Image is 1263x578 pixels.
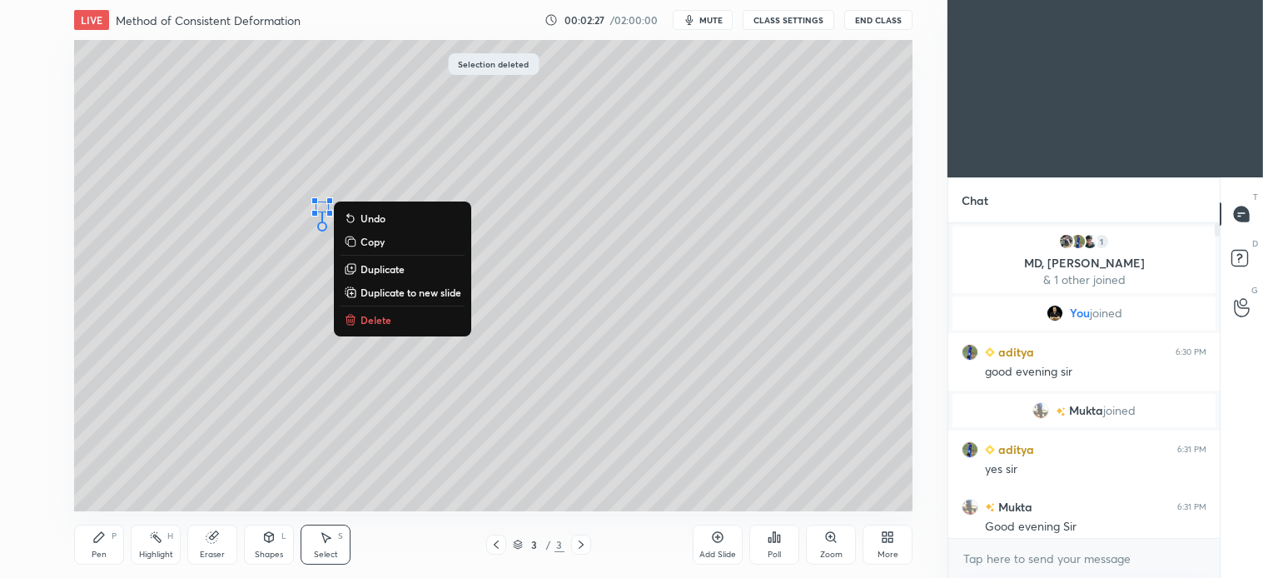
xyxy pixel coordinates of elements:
h6: Mukta [995,498,1032,516]
img: b653ca882214437687470c7e320e0398.jpg [1032,402,1049,419]
div: L [281,532,286,541]
img: 8069e0b2f4934f95bdd3b6a0e6aa0a35.jpg [1058,233,1075,250]
h4: Method of Consistent Deformation [116,12,301,28]
div: / [546,540,551,550]
h6: aditya [995,441,1034,458]
img: no-rating-badge.077c3623.svg [1056,407,1066,416]
button: CLASS SETTINGS [743,10,834,30]
button: Duplicate to new slide [341,282,465,302]
div: grid [948,223,1220,538]
div: Highlight [139,551,173,559]
div: Zoom [820,551,843,559]
p: Copy [361,235,385,248]
span: joined [1089,306,1121,320]
div: 3 [554,537,564,552]
div: 6:30 PM [1176,347,1206,357]
img: b653ca882214437687470c7e320e0398.jpg [962,499,978,516]
div: Good evening Sir [985,519,1206,536]
button: mute [673,10,733,30]
p: Chat [948,178,1002,222]
img: e0a1667aeaa54abfbb31413e08b8dc91.44574429_3 [1082,233,1098,250]
p: Duplicate [361,262,405,276]
div: LIVE [74,10,109,30]
div: Eraser [200,551,225,559]
img: 77938866b74a4fc7a29ae924b070989f.jpg [1070,233,1086,250]
div: More [878,551,898,559]
span: You [1069,306,1089,320]
div: yes sir [985,461,1206,478]
div: Pen [92,551,107,559]
p: & 1 other joined [962,273,1206,287]
p: MD, [PERSON_NAME] [962,257,1206,270]
span: Mukta [1069,404,1103,417]
button: Undo [341,208,465,228]
div: Select [314,551,338,559]
button: Delete [341,310,465,330]
div: 6:31 PM [1177,445,1206,455]
p: Duplicate to new slide [361,286,461,299]
button: End Class [844,10,912,30]
p: Delete [361,313,391,326]
img: 77938866b74a4fc7a29ae924b070989f.jpg [962,441,978,458]
span: joined [1103,404,1136,417]
p: G [1251,284,1258,296]
p: Selection deleted [458,60,529,68]
img: Learner_Badge_beginner_1_8b307cf2a0.svg [985,347,995,357]
h6: aditya [995,343,1034,361]
div: P [112,532,117,541]
div: 1 [1093,233,1110,250]
div: Poll [768,551,781,559]
p: T [1253,191,1258,203]
div: Add Slide [699,551,736,559]
img: 77938866b74a4fc7a29ae924b070989f.jpg [962,344,978,361]
div: H [167,532,173,541]
div: Shapes [255,551,283,559]
button: Copy [341,232,465,252]
span: mute [699,14,723,26]
p: D [1252,237,1258,250]
div: good evening sir [985,364,1206,381]
p: Undo [361,212,385,225]
div: S [338,532,343,541]
button: Duplicate [341,259,465,279]
div: 6:31 PM [1177,502,1206,512]
img: no-rating-badge.077c3623.svg [985,503,995,512]
div: 3 [526,540,543,550]
img: Learner_Badge_beginner_1_8b307cf2a0.svg [985,445,995,455]
img: 8ba2db41279241c68bfad93131dcbbfe.jpg [1046,305,1062,321]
